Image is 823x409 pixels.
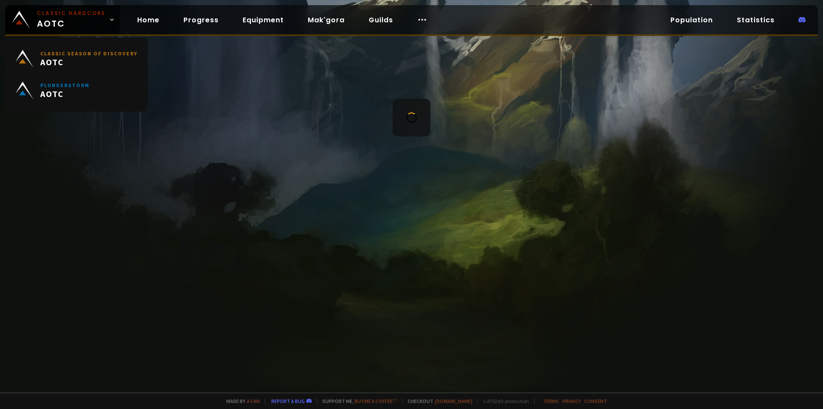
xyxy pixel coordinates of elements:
[40,57,138,67] span: AOTC
[177,11,225,29] a: Progress
[664,11,720,29] a: Population
[271,398,305,404] a: Report a bug
[301,11,351,29] a: Mak'gora
[730,11,781,29] a: Statistics
[40,50,138,57] small: Classic Season of Discovery
[221,398,260,404] span: Made by
[584,398,607,404] a: Consent
[543,398,559,404] a: Terms
[37,9,105,30] span: AOTC
[362,11,400,29] a: Guilds
[247,398,260,404] a: a fan
[5,5,120,34] a: Classic HardcoreAOTC
[435,398,472,404] a: [DOMAIN_NAME]
[236,11,291,29] a: Equipment
[10,75,143,106] a: PlunderstormAOTC
[130,11,166,29] a: Home
[478,398,529,404] span: v. d752d5 - production
[10,43,143,75] a: Classic Season of DiscoveryAOTC
[402,398,472,404] span: Checkout
[37,9,105,17] small: Classic Hardcore
[562,398,581,404] a: Privacy
[40,82,90,88] small: Plunderstorm
[40,88,90,99] span: AOTC
[354,398,397,404] a: Buy me a coffee
[317,398,397,404] span: Support me,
